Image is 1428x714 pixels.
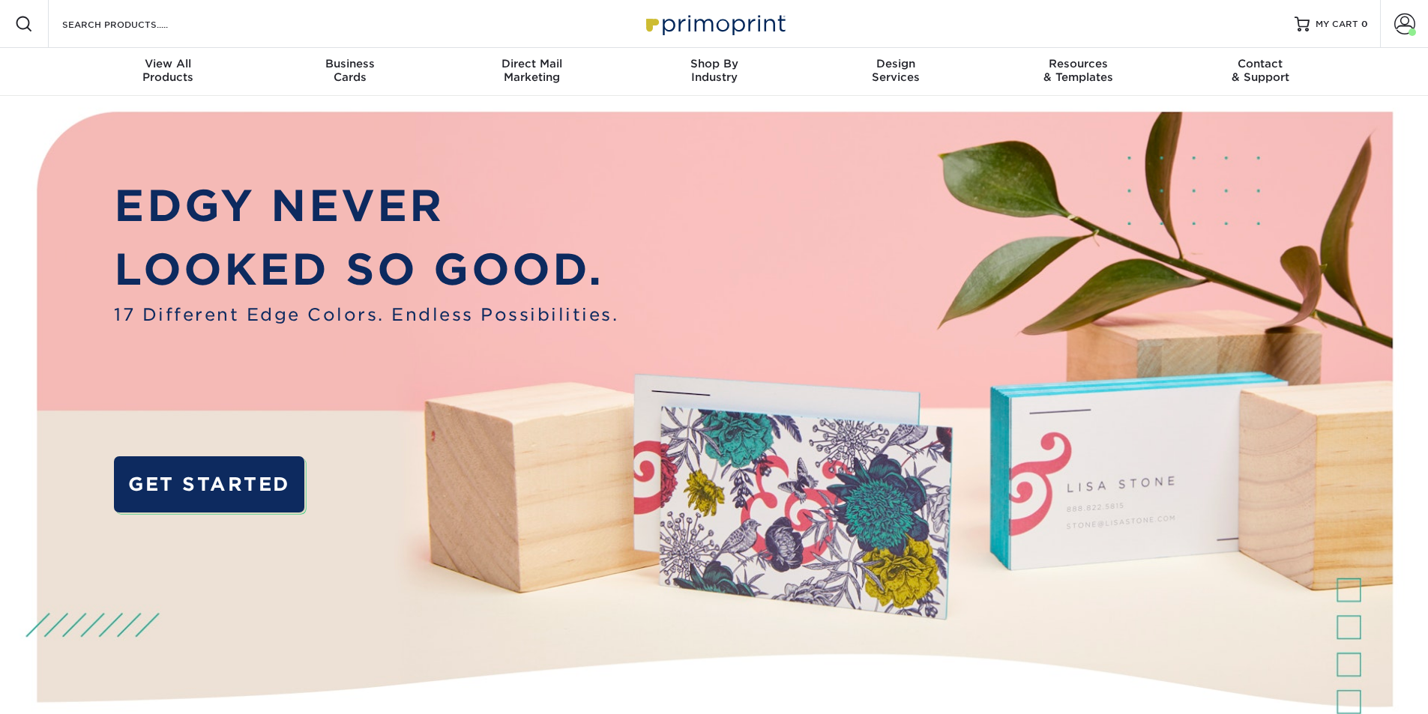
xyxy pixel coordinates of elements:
span: 17 Different Edge Colors. Endless Possibilities. [114,302,618,327]
span: 0 [1361,19,1368,29]
div: Services [805,57,987,84]
div: Products [77,57,259,84]
p: LOOKED SO GOOD. [114,238,618,302]
span: Shop By [623,57,805,70]
div: Marketing [441,57,623,84]
img: Primoprint [639,7,789,40]
a: Contact& Support [1169,48,1352,96]
span: View All [77,57,259,70]
a: BusinessCards [259,48,441,96]
span: Direct Mail [441,57,623,70]
div: & Support [1169,57,1352,84]
input: SEARCH PRODUCTS..... [61,15,207,33]
span: Contact [1169,57,1352,70]
div: & Templates [987,57,1169,84]
span: Design [805,57,987,70]
span: MY CART [1316,18,1358,31]
div: Cards [259,57,441,84]
div: Industry [623,57,805,84]
a: DesignServices [805,48,987,96]
a: GET STARTED [114,456,304,512]
a: Shop ByIndustry [623,48,805,96]
span: Business [259,57,441,70]
a: View AllProducts [77,48,259,96]
a: Direct MailMarketing [441,48,623,96]
span: Resources [987,57,1169,70]
a: Resources& Templates [987,48,1169,96]
p: EDGY NEVER [114,174,618,238]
